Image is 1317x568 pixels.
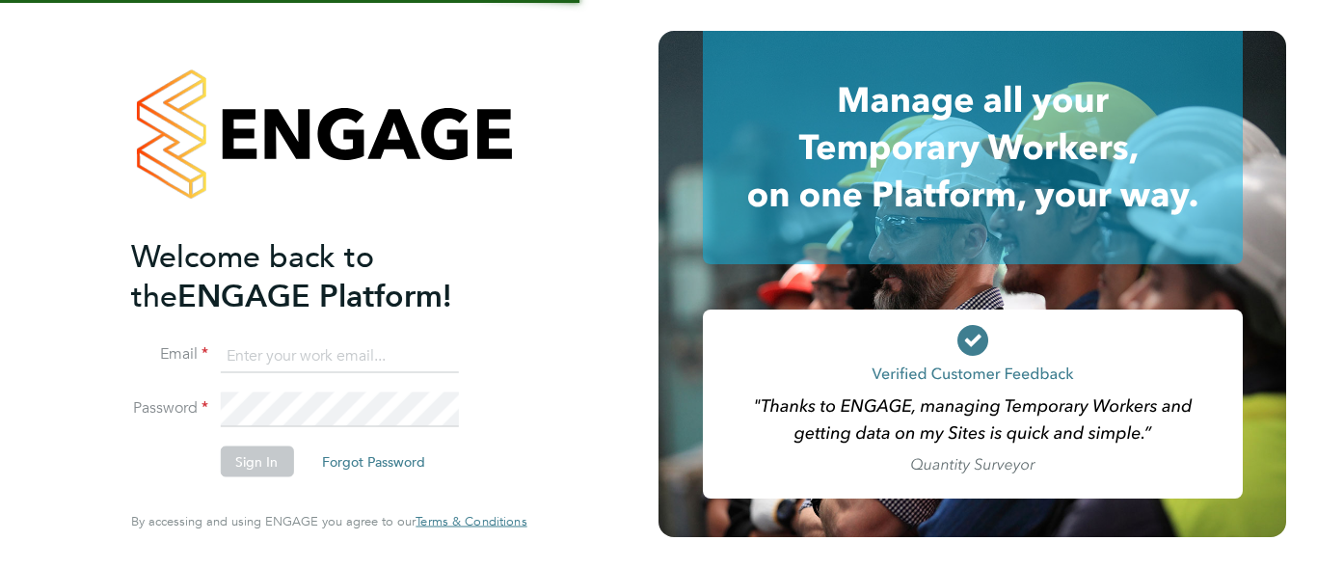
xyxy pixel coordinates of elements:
h2: ENGAGE Platform! [131,236,507,315]
button: Sign In [220,446,293,477]
button: Forgot Password [307,446,441,477]
label: Password [131,398,208,419]
span: Welcome back to the [131,237,374,314]
input: Enter your work email... [220,338,458,373]
label: Email [131,344,208,365]
a: Terms & Conditions [416,514,526,529]
span: Terms & Conditions [416,513,526,529]
span: By accessing and using ENGAGE you agree to our [131,513,526,529]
